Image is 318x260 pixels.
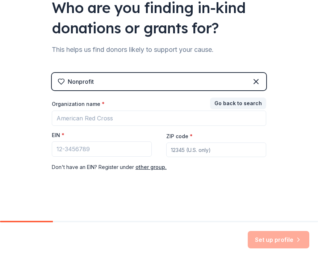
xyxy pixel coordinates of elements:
button: Go back to search [210,98,266,109]
input: 12345 (U.S. only) [166,143,266,157]
label: EIN [52,132,64,139]
input: American Red Cross [52,111,266,126]
div: Nonprofit [68,77,94,86]
label: ZIP code [166,133,193,140]
label: Organization name [52,100,105,108]
div: Don ' t have an EIN? Register under [52,163,266,172]
input: 12-3456789 [52,141,152,157]
div: This helps us find donors likely to support your cause. [52,44,266,55]
button: other group. [135,163,167,172]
